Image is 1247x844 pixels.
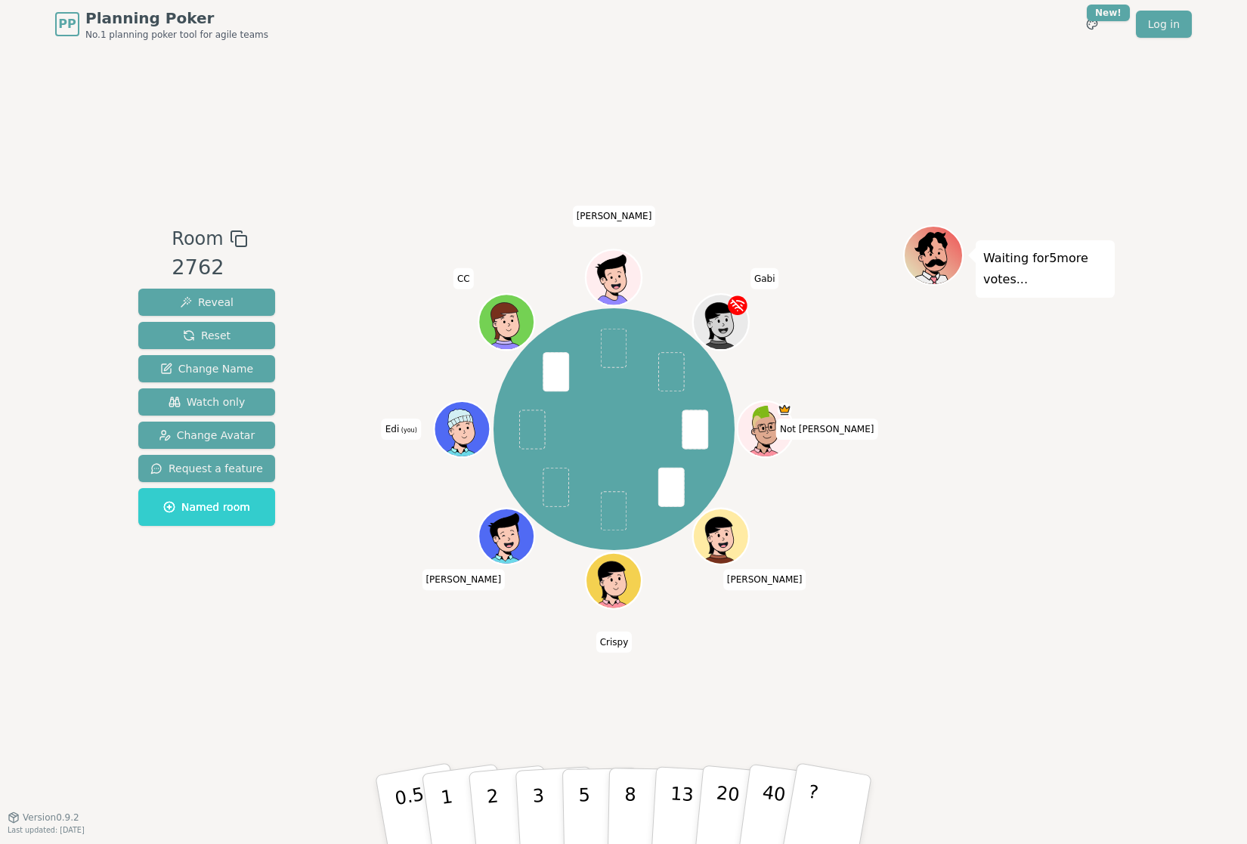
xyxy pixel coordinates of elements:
span: Change Avatar [159,428,255,443]
span: Reveal [180,295,234,310]
a: Log in [1136,11,1192,38]
span: Click to change your name [723,570,806,591]
span: Click to change your name [750,268,779,289]
span: Reset [183,328,231,343]
a: PPPlanning PokerNo.1 planning poker tool for agile teams [55,8,268,41]
span: Last updated: [DATE] [8,826,85,834]
div: 2762 [172,252,247,283]
button: Version0.9.2 [8,812,79,824]
button: New! [1078,11,1106,38]
button: Request a feature [138,455,275,482]
div: New! [1087,5,1130,21]
span: Change Name [160,361,253,376]
button: Change Name [138,355,275,382]
span: Click to change your name [422,570,505,591]
span: Click to change your name [453,268,474,289]
p: Waiting for 5 more votes... [983,248,1107,290]
button: Named room [138,488,275,526]
span: PP [58,15,76,33]
button: Click to change your avatar [436,403,489,456]
span: Click to change your name [596,632,633,653]
button: Watch only [138,388,275,416]
span: No.1 planning poker tool for agile teams [85,29,268,41]
span: Click to change your name [382,419,421,440]
span: Planning Poker [85,8,268,29]
span: Click to change your name [776,419,878,440]
button: Reveal [138,289,275,316]
span: (you) [399,427,417,434]
span: Room [172,225,223,252]
span: Watch only [169,394,246,410]
span: Not Shaun is the host [778,403,792,418]
span: Version 0.9.2 [23,812,79,824]
span: Request a feature [150,461,263,476]
span: Named room [163,499,250,515]
span: Click to change your name [573,206,656,227]
button: Reset [138,322,275,349]
button: Change Avatar [138,422,275,449]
